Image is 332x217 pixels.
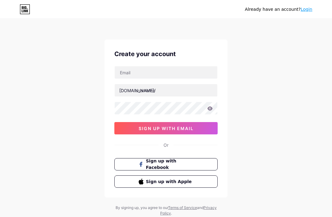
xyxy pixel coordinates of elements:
span: Sign up with Facebook [146,158,194,171]
button: Sign up with Apple [114,175,218,188]
button: Sign up with Facebook [114,158,218,170]
div: [DOMAIN_NAME]/ [119,87,156,94]
a: Login [301,7,312,12]
div: Or [164,142,168,148]
span: Sign up with Apple [146,178,194,185]
div: Create your account [114,49,218,59]
button: sign up with email [114,122,218,134]
div: By signing up, you agree to our and . [114,205,218,216]
input: Email [115,66,217,79]
span: sign up with email [139,126,194,131]
input: username [115,84,217,96]
a: Terms of Service [168,205,197,210]
div: Already have an account? [245,6,312,13]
